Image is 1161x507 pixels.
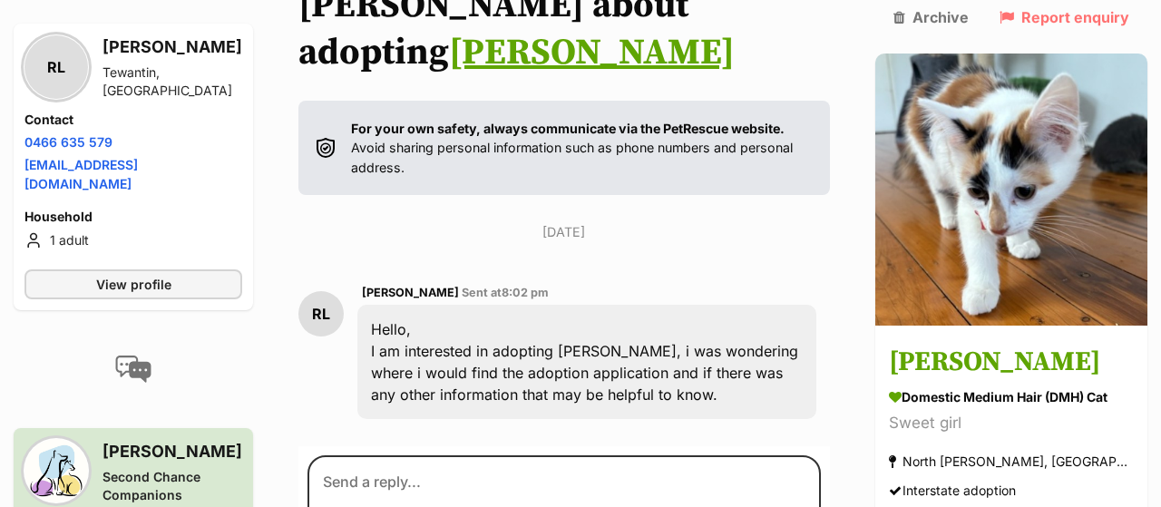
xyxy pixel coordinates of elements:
[96,275,171,294] span: View profile
[102,439,242,464] h3: [PERSON_NAME]
[462,286,549,299] span: Sent at
[351,119,812,177] p: Avoid sharing personal information such as phone numbers and personal address.
[298,291,344,336] div: RL
[351,121,785,136] strong: For your own safety, always communicate via the PetRescue website.
[357,305,816,419] div: Hello, I am interested in adopting [PERSON_NAME], i was wondering where i would find the adoption...
[102,468,242,504] div: Second Chance Companions
[362,286,459,299] span: [PERSON_NAME]
[893,9,969,25] a: Archive
[102,34,242,60] h3: [PERSON_NAME]
[875,53,1147,325] img: Callie
[449,30,735,75] a: [PERSON_NAME]
[24,111,242,129] h4: Contact
[24,134,112,150] a: 0466 635 579
[24,269,242,299] a: View profile
[889,449,1134,473] div: North [PERSON_NAME], [GEOGRAPHIC_DATA]
[1000,9,1129,25] a: Report enquiry
[889,342,1134,383] h3: [PERSON_NAME]
[502,286,549,299] span: 8:02 pm
[24,208,242,226] h4: Household
[102,63,242,100] div: Tewantin, [GEOGRAPHIC_DATA]
[889,411,1134,435] div: Sweet girl
[24,439,88,502] img: Second Chance Companions profile pic
[24,35,88,99] div: RL
[889,387,1134,406] div: Domestic Medium Hair (DMH) Cat
[889,478,1016,502] div: Interstate adoption
[298,222,830,241] p: [DATE]
[24,229,242,251] li: 1 adult
[115,356,151,383] img: conversation-icon-4a6f8262b818ee0b60e3300018af0b2d0b884aa5de6e9bcb8d3d4eeb1a70a7c4.svg
[24,157,138,191] a: [EMAIL_ADDRESS][DOMAIN_NAME]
